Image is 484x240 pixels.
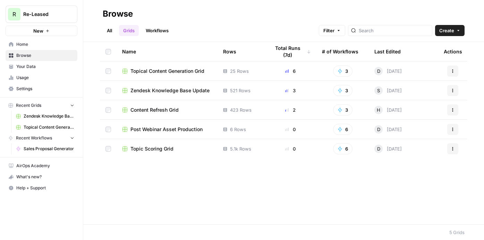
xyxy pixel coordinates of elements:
span: Settings [16,86,74,92]
button: Recent Grids [6,100,77,111]
a: Zendesk Knowledge Base Update [13,111,77,122]
button: 6 [333,124,353,135]
a: AirOps Academy [6,160,77,171]
div: [DATE] [374,145,402,153]
span: AirOps Academy [16,163,74,169]
span: D [377,68,380,75]
div: 3 [270,87,311,94]
a: Topical Content Generation Grid [13,122,77,133]
button: Filter [319,25,345,36]
button: 3 [333,66,353,77]
span: R [12,10,16,18]
div: 6 [270,68,311,75]
span: Topical Content Generation Grid [130,68,204,75]
button: Recent Workflows [6,133,77,143]
a: All [103,25,116,36]
div: Total Runs (7d) [270,42,311,61]
a: Grids [119,25,139,36]
span: Help + Support [16,185,74,191]
span: Sales Proposal Generator [24,146,74,152]
div: [DATE] [374,67,402,75]
button: What's new? [6,171,77,182]
span: Create [439,27,454,34]
span: D [377,126,380,133]
a: Workflows [142,25,173,36]
span: Your Data [16,63,74,70]
span: 521 Rows [230,87,251,94]
button: 3 [333,85,353,96]
span: Recent Grids [16,102,41,109]
a: Usage [6,72,77,83]
span: Filter [323,27,334,34]
span: Browse [16,52,74,59]
button: Workspace: Re-Leased [6,6,77,23]
span: 6 Rows [230,126,246,133]
a: Zendesk Knowledge Base Update [122,87,212,94]
a: Your Data [6,61,77,72]
div: # of Workflows [322,42,358,61]
span: Content Refresh Grid [130,106,179,113]
span: Re-Leased [23,11,65,18]
a: Topic Scoring Grid [122,145,212,152]
button: 6 [333,143,353,154]
span: 423 Rows [230,106,252,113]
a: Browse [6,50,77,61]
a: Content Refresh Grid [122,106,212,113]
a: Post Webinar Asset Production [122,126,212,133]
span: Topical Content Generation Grid [24,124,74,130]
div: Last Edited [374,42,401,61]
button: New [6,26,77,36]
div: 0 [270,145,311,152]
div: [DATE] [374,86,402,95]
span: 5.1k Rows [230,145,251,152]
div: What's new? [6,172,77,182]
span: Zendesk Knowledge Base Update [24,113,74,119]
span: Zendesk Knowledge Base Update [130,87,210,94]
div: [DATE] [374,125,402,134]
div: 0 [270,126,311,133]
button: Help + Support [6,182,77,194]
span: New [33,27,43,34]
span: Post Webinar Asset Production [130,126,203,133]
div: 2 [270,106,311,113]
a: Topical Content Generation Grid [122,68,212,75]
input: Search [359,27,429,34]
a: Settings [6,83,77,94]
div: Rows [223,42,236,61]
span: D [377,145,380,152]
span: Usage [16,75,74,81]
span: H [377,106,380,113]
a: Sales Proposal Generator [13,143,77,154]
button: 3 [333,104,353,115]
span: Home [16,41,74,48]
span: 25 Rows [230,68,249,75]
a: Home [6,39,77,50]
span: Recent Workflows [16,135,52,141]
div: Browse [103,8,133,19]
div: Name [122,42,212,61]
span: Topic Scoring Grid [130,145,173,152]
button: Create [435,25,465,36]
div: [DATE] [374,106,402,114]
div: Actions [444,42,462,61]
span: S [377,87,380,94]
div: 5 Grids [449,229,465,236]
